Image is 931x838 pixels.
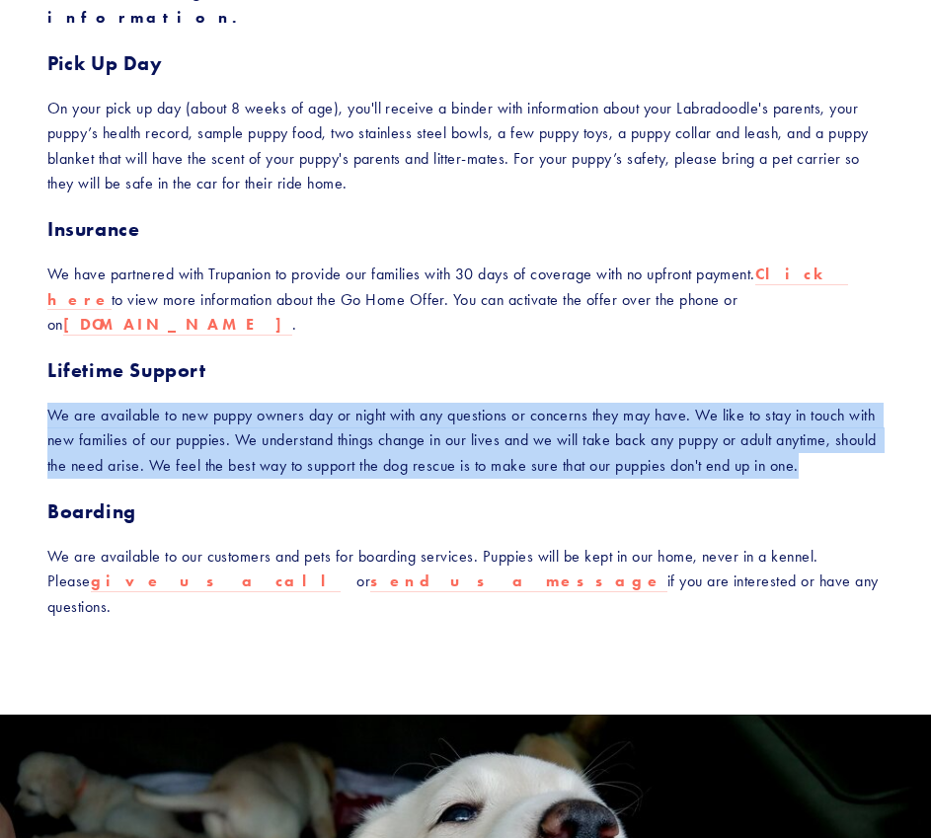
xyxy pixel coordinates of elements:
[47,262,884,338] p: We have partnered with Trupanion to provide our families with 30 days of coverage with no upfront...
[63,315,292,334] strong: [DOMAIN_NAME]
[47,499,136,523] strong: Boarding
[47,265,848,309] strong: Click here
[47,358,206,382] strong: Lifetime Support
[370,571,662,590] strong: send us a message
[91,571,341,590] strong: give us a call
[91,571,341,592] a: give us a call
[47,544,884,620] p: We are available to our customers and pets for boarding services. Puppies will be kept in our hom...
[47,51,163,75] strong: Pick Up Day
[47,403,884,479] p: We are available to new puppy owners day or night with any questions or concerns they may have. W...
[47,217,139,241] strong: Insurance
[63,315,292,336] a: [DOMAIN_NAME]
[370,571,667,592] a: send us a message
[47,96,884,196] p: On your pick up day (about 8 weeks of age), you'll receive a binder with information about your L...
